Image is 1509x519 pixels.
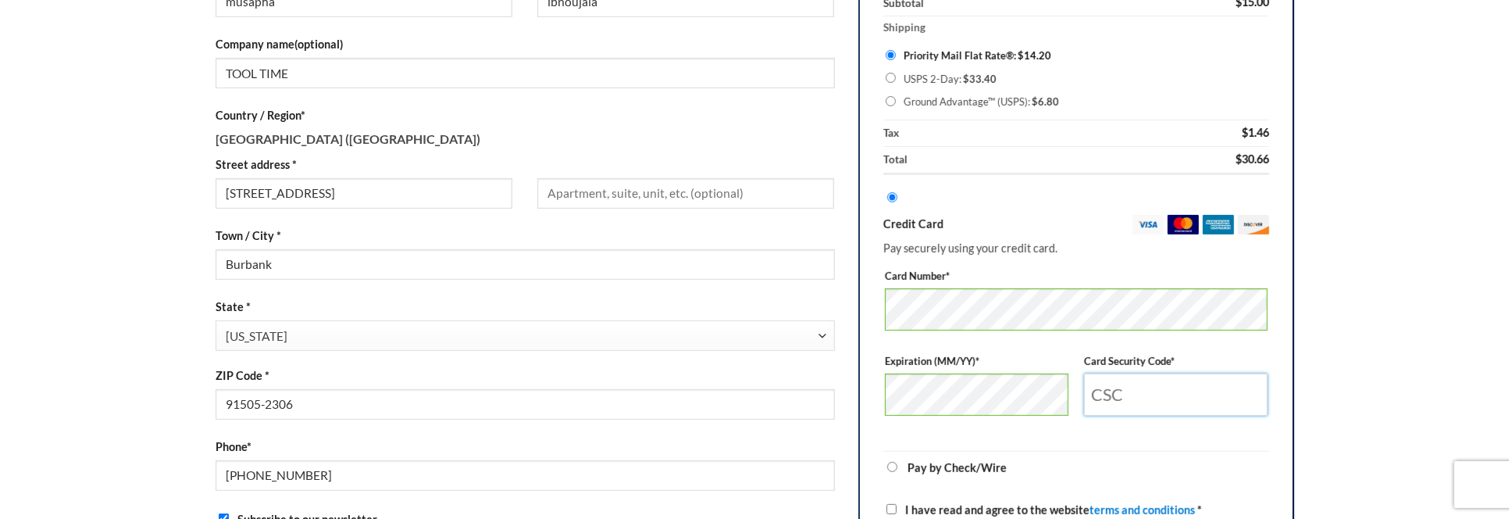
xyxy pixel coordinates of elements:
[1132,215,1163,234] img: visa
[216,438,835,456] label: Phone
[294,38,343,51] span: (optional)
[216,35,835,53] label: Company name
[883,120,1169,147] th: Tax
[1032,95,1059,108] bdi: 6.80
[216,131,480,146] strong: [GEOGRAPHIC_DATA] ([GEOGRAPHIC_DATA])
[1018,49,1024,62] span: $
[883,147,1169,175] th: Total
[216,227,835,245] label: Town / City
[216,320,835,351] span: State
[537,178,834,209] input: Apartment, suite, unit, etc. (optional)
[216,106,835,124] label: Country / Region
[216,367,835,385] label: ZIP Code
[886,503,897,514] input: I have read and agree to the websiteterms and conditions *
[905,503,1195,516] span: I have read and agree to the website
[1083,353,1267,370] label: Card Security Code
[1235,152,1241,166] span: $
[1235,152,1268,166] bdi: 30.66
[903,44,1266,67] label: Priority Mail Flat Rate®:
[1241,126,1268,139] span: 1.46
[903,67,1266,91] label: USPS 2-Day:
[963,72,969,84] span: $
[1090,503,1195,516] a: terms and conditions
[216,156,512,174] label: Street address
[963,72,997,84] bdi: 33.40
[1167,215,1198,234] img: mastercard
[883,16,1269,38] th: Shipping
[1237,215,1268,234] img: discover
[885,353,1068,370] label: Expiration (MM/YY)
[908,461,1007,474] label: Pay by Check/Wire
[216,178,512,209] input: House number and street name
[883,215,1269,234] label: Credit Card
[885,263,1268,438] fieldset: Payment Info
[216,298,835,316] label: State
[1202,215,1233,234] img: amex
[1241,126,1247,139] span: $
[1018,49,1051,62] bdi: 14.20
[903,91,1266,114] label: Ground Advantage™ (USPS):
[226,321,817,352] span: California
[885,268,1268,285] label: Card Number
[1032,95,1038,108] span: $
[883,239,1269,257] p: Pay securely using your credit card.
[1083,374,1267,416] input: CSC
